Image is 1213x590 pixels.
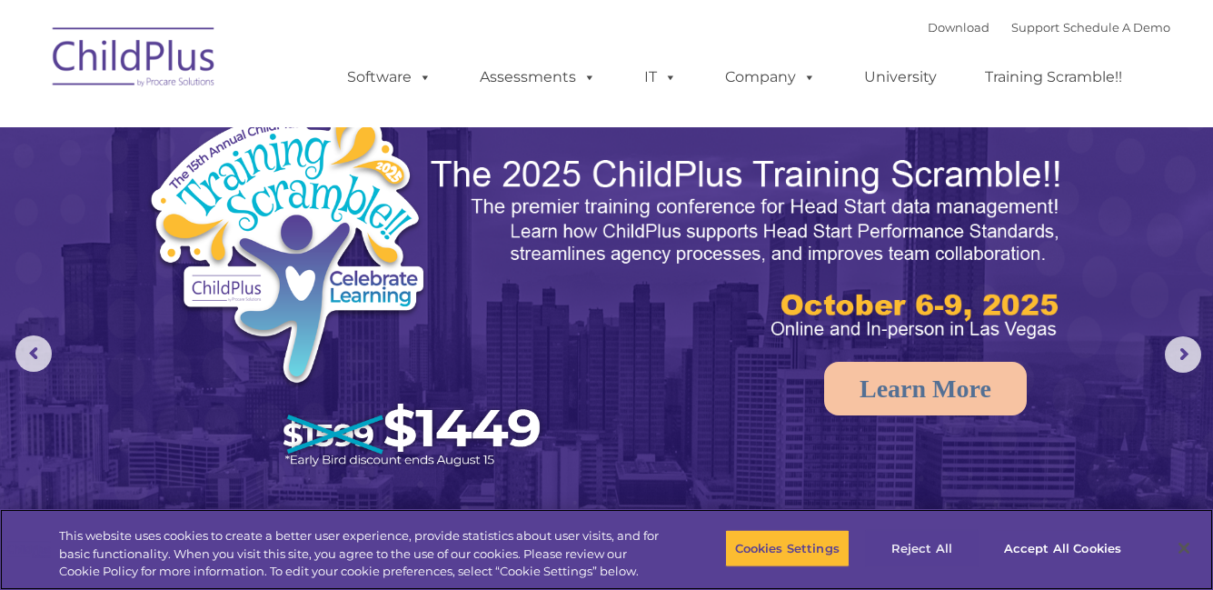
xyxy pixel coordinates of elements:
a: Assessments [462,59,614,95]
a: Training Scramble!! [967,59,1140,95]
a: Company [707,59,834,95]
a: University [846,59,955,95]
span: Last name [253,120,308,134]
a: Download [928,20,989,35]
div: This website uses cookies to create a better user experience, provide statistics about user visit... [59,527,667,581]
img: ChildPlus by Procare Solutions [44,15,225,105]
button: Accept All Cookies [994,529,1131,567]
a: Learn More [824,362,1027,415]
a: Support [1011,20,1059,35]
button: Reject All [865,529,979,567]
button: Close [1164,528,1204,568]
a: IT [626,59,695,95]
a: Software [329,59,450,95]
button: Cookies Settings [725,529,850,567]
a: Schedule A Demo [1063,20,1170,35]
font: | [928,20,1170,35]
span: Phone number [253,195,330,208]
